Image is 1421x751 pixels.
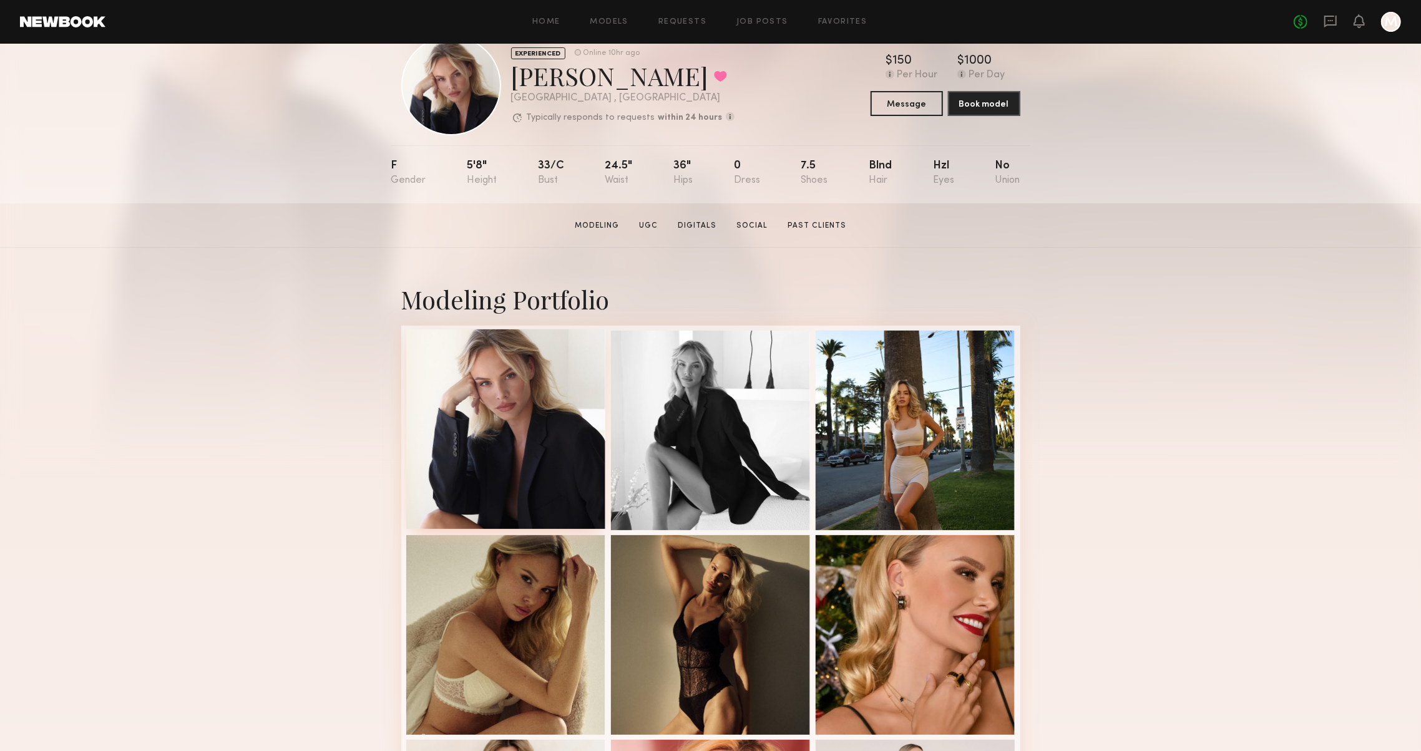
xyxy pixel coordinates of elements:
[658,114,723,122] b: within 24 hours
[731,220,773,231] a: Social
[892,55,912,67] div: 150
[527,114,655,122] p: Typically responds to requests
[584,49,640,57] div: Online 10hr ago
[933,160,954,186] div: Hzl
[736,18,788,26] a: Job Posts
[995,160,1020,186] div: No
[948,91,1020,116] button: Book model
[673,220,721,231] a: Digitals
[964,55,992,67] div: 1000
[871,91,943,116] button: Message
[401,283,1020,316] div: Modeling Portfolio
[634,220,663,231] a: UGC
[673,160,693,186] div: 36"
[511,59,735,92] div: [PERSON_NAME]
[605,160,632,186] div: 24.5"
[511,93,735,104] div: [GEOGRAPHIC_DATA] , [GEOGRAPHIC_DATA]
[957,55,964,67] div: $
[570,220,624,231] a: Modeling
[734,160,760,186] div: 0
[590,18,628,26] a: Models
[869,160,892,186] div: Blnd
[801,160,828,186] div: 7.5
[969,70,1005,81] div: Per Day
[467,160,497,186] div: 5'8"
[897,70,937,81] div: Per Hour
[658,18,706,26] a: Requests
[783,220,851,231] a: Past Clients
[886,55,892,67] div: $
[818,18,867,26] a: Favorites
[391,160,426,186] div: F
[1381,12,1401,32] a: M
[511,47,565,59] div: EXPERIENCED
[538,160,564,186] div: 33/c
[532,18,560,26] a: Home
